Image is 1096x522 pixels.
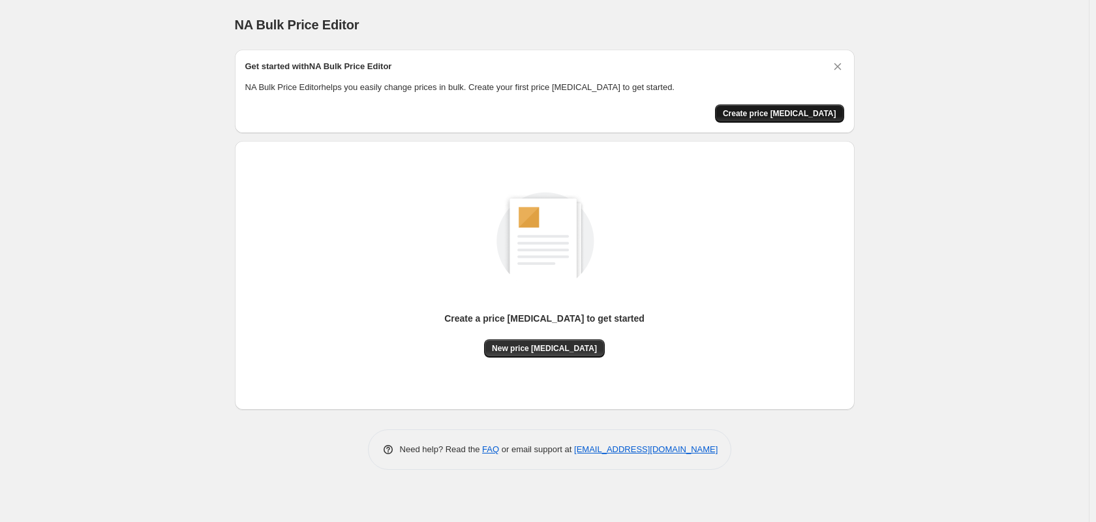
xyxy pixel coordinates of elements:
[499,444,574,454] span: or email support at
[400,444,483,454] span: Need help? Read the
[245,60,392,73] h2: Get started with NA Bulk Price Editor
[482,444,499,454] a: FAQ
[574,444,718,454] a: [EMAIL_ADDRESS][DOMAIN_NAME]
[831,60,844,73] button: Dismiss card
[235,18,359,32] span: NA Bulk Price Editor
[444,312,645,325] p: Create a price [MEDICAL_DATA] to get started
[484,339,605,358] button: New price [MEDICAL_DATA]
[715,104,844,123] button: Create price change job
[492,343,597,354] span: New price [MEDICAL_DATA]
[245,81,844,94] p: NA Bulk Price Editor helps you easily change prices in bulk. Create your first price [MEDICAL_DAT...
[723,108,836,119] span: Create price [MEDICAL_DATA]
